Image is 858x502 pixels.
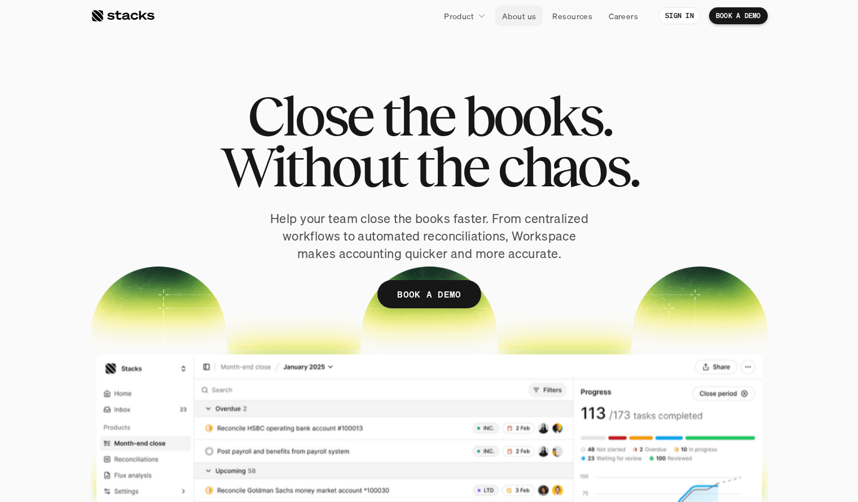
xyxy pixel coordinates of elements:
span: Without [220,141,406,192]
a: BOOK A DEMO [709,7,768,24]
a: BOOK A DEMO [377,280,481,308]
p: Resources [552,10,592,22]
p: SIGN IN [665,12,694,20]
a: Careers [602,6,645,26]
p: BOOK A DEMO [716,12,761,20]
span: chaos. [498,141,639,192]
span: the [381,90,454,141]
a: About us [495,6,543,26]
span: Close [247,90,372,141]
p: Careers [609,10,638,22]
p: Product [444,10,474,22]
a: SIGN IN [658,7,701,24]
p: About us [502,10,536,22]
p: Help your team close the books faster. From centralized workflows to automated reconciliations, W... [266,210,593,262]
a: Resources [545,6,599,26]
p: BOOK A DEMO [397,286,461,303]
span: the [416,141,488,192]
span: books. [463,90,611,141]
